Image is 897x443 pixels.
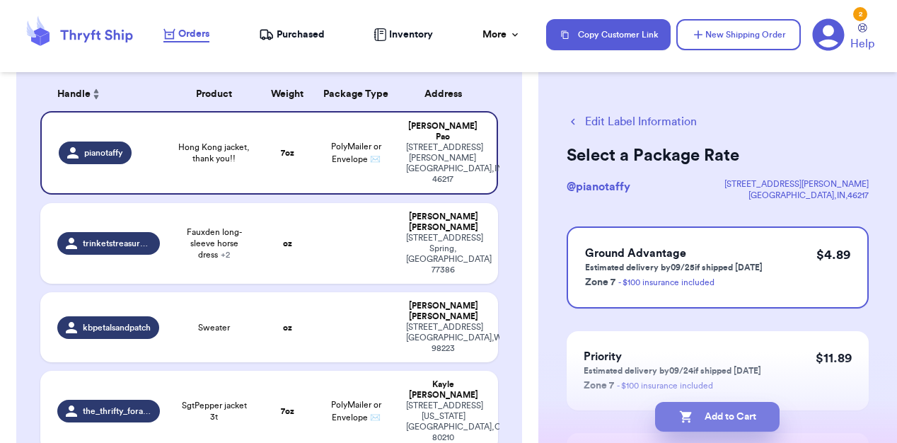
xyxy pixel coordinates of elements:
a: Help [850,23,874,52]
span: trinketstreasuresthrift [83,238,151,249]
a: - $100 insurance included [617,381,713,390]
span: @ pianotaffy [567,181,630,192]
span: Priority [584,351,622,362]
strong: oz [283,239,292,248]
span: Purchased [277,28,325,42]
span: SgtPepper jacket 3t [177,400,251,422]
p: $ 11.89 [816,348,852,368]
span: Inventory [389,28,433,42]
th: Address [398,77,498,111]
div: [PERSON_NAME] Pao [406,121,480,142]
div: [STREET_ADDRESS][PERSON_NAME] [724,178,869,190]
span: Sweater [198,322,230,333]
button: Copy Customer Link [546,19,671,50]
th: Weight [260,77,315,111]
button: New Shipping Order [676,19,801,50]
strong: oz [283,323,292,332]
span: Zone 7 [584,381,614,391]
span: the_thrifty_forager [83,405,151,417]
span: pianotaffy [84,147,123,159]
strong: 7 oz [281,407,294,415]
div: 2 [853,7,867,21]
span: PolyMailer or Envelope ✉️ [331,401,381,422]
a: - $100 insurance included [618,278,714,287]
button: Edit Label Information [567,113,697,130]
p: Estimated delivery by 09/25 if shipped [DATE] [585,262,763,273]
span: Zone 7 [585,277,615,287]
a: 2 [812,18,845,51]
span: Handle [57,87,91,102]
th: Product [168,77,260,111]
th: Package Type [315,77,397,111]
div: [STREET_ADDRESS] Spring , [GEOGRAPHIC_DATA] 77386 [406,233,481,275]
button: Add to Cart [655,402,780,432]
span: Help [850,35,874,52]
p: $ 4.89 [816,245,850,265]
span: + 2 [221,251,230,259]
div: [GEOGRAPHIC_DATA] , IN , 46217 [724,190,869,201]
span: Fauxden long-sleeve horse dress [177,226,251,260]
span: Ground Advantage [585,248,686,259]
a: Orders [163,27,209,42]
a: Inventory [374,28,433,42]
h2: Select a Package Rate [567,144,869,167]
div: [STREET_ADDRESS][US_STATE] [GEOGRAPHIC_DATA] , CO 80210 [406,401,481,443]
span: kbpetalsandpatch [83,322,151,333]
div: [STREET_ADDRESS] [GEOGRAPHIC_DATA] , WA 98223 [406,322,481,354]
span: PolyMailer or Envelope ✉️ [331,142,381,163]
div: [PERSON_NAME] [PERSON_NAME] [406,301,481,322]
strong: 7 oz [281,149,294,157]
div: Kayle [PERSON_NAME] [406,379,481,401]
span: Hong Kong jacket, thank you!! [177,142,251,164]
div: More [482,28,521,42]
span: Orders [178,27,209,41]
button: Sort ascending [91,86,102,103]
a: Purchased [259,28,325,42]
p: Estimated delivery by 09/24 if shipped [DATE] [584,365,761,376]
div: [STREET_ADDRESS][PERSON_NAME] [GEOGRAPHIC_DATA] , IN 46217 [406,142,480,185]
div: [PERSON_NAME] [PERSON_NAME] [406,212,481,233]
